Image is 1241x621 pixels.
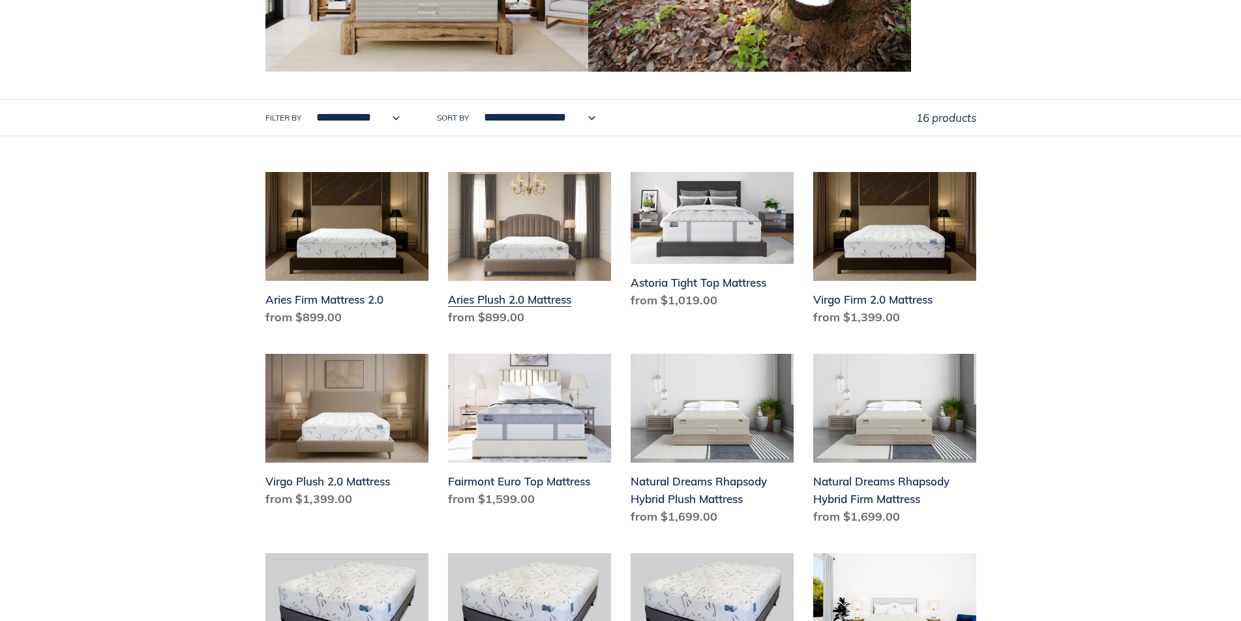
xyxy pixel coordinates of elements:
a: Natural Dreams Rhapsody Hybrid Firm Mattress [813,354,976,530]
a: Astoria Tight Top Mattress [631,172,794,314]
a: Fairmont Euro Top Mattress [448,354,611,513]
a: Aries Firm Mattress 2.0 [265,172,428,331]
a: Natural Dreams Rhapsody Hybrid Plush Mattress [631,354,794,530]
a: Virgo Firm 2.0 Mattress [813,172,976,331]
a: Virgo Plush 2.0 Mattress [265,354,428,513]
a: Aries Plush 2.0 Mattress [448,172,611,331]
span: 16 products [916,111,976,124]
label: Sort by [437,112,469,124]
label: Filter by [265,112,301,124]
